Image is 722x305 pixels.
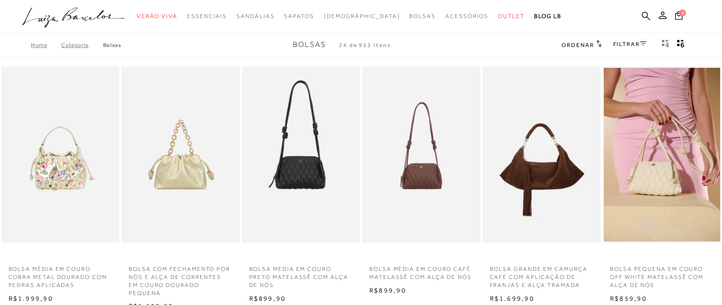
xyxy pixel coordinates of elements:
[137,13,178,19] span: Verão Viva
[324,13,400,19] span: [DEMOGRAPHIC_DATA]
[242,259,360,289] a: BOLSA MÉDIA EM COURO PRETO MATELASSÊ COM ALÇA DE NÓS
[324,8,400,25] a: noSubCategoriesText
[604,68,720,242] a: BOLSA PEQUENA EM COURO OFF WHITE MATELASSÊ COM ALÇA DE NÓS BOLSA PEQUENA EM COURO OFF WHITE MATEL...
[2,68,119,242] a: BOLSA MÉDIA EM COURO COBRA METAL DOURADO COM PEDRAS APLICADAS BOLSA MÉDIA EM COURO COBRA METAL DO...
[659,39,672,51] button: Mostrar 4 produtos por linha
[243,68,359,242] a: BOLSA MÉDIA EM COURO PRETO MATELASSÊ COM ALÇA DE NÓS BOLSA MÉDIA EM COURO PRETO MATELASSÊ COM ALÇ...
[484,68,600,242] a: BOLSA GRANDE EM CAMURÇA CAFÉ COM APLICAÇÃO DE FRANJAS E ALÇA TRAMADA BOLSA GRANDE EM CAMURÇA CAFÉ...
[613,41,647,47] a: FILTRAR
[674,39,687,51] button: gridText6Desc
[409,8,436,25] a: categoryNavScreenReaderText
[562,42,594,48] span: Ordenar
[122,68,239,242] a: BOLSA COM FECHAMENTO POR NÓS E ALÇA DE CORRENTES EM COURO DOURADO PEQUENA BOLSA COM FECHAMENTO PO...
[445,8,488,25] a: categoryNavScreenReaderText
[409,13,436,19] span: Bolsas
[187,13,227,19] span: Essenciais
[445,13,488,19] span: Acessórios
[2,68,119,242] img: BOLSA MÉDIA EM COURO COBRA METAL DOURADO COM PEDRAS APLICADAS
[122,68,239,242] img: BOLSA COM FECHAMENTO POR NÓS E ALÇA DE CORRENTES EM COURO DOURADO PEQUENA
[31,42,61,48] a: Home
[339,42,391,48] span: 24 de 953 itens
[9,295,53,302] span: R$1.999,90
[483,259,601,289] a: BOLSA GRANDE EM CAMURÇA CAFÉ COM APLICAÇÃO DE FRANJAS E ALÇA TRAMADA
[369,287,406,294] span: R$899,90
[362,259,480,281] a: BOLSA MÉDIA EM COURO CAFÉ MATELASSÊ COM ALÇA DE NÓS
[1,259,120,289] a: BOLSA MÉDIA EM COURO COBRA METAL DOURADO COM PEDRAS APLICADAS
[672,10,685,23] button: 0
[243,68,359,242] img: BOLSA MÉDIA EM COURO PRETO MATELASSÊ COM ALÇA DE NÓS
[103,42,122,48] a: Bolsas
[236,13,274,19] span: Sandálias
[236,8,274,25] a: categoryNavScreenReaderText
[490,295,534,302] span: R$1.699,90
[603,259,721,289] a: BOLSA PEQUENA EM COURO OFF WHITE MATELASSÊ COM ALÇA DE NÓS
[610,295,647,302] span: R$859,90
[498,8,525,25] a: categoryNavScreenReaderText
[534,13,562,19] span: BLOG LB
[363,68,479,242] img: BOLSA MÉDIA EM COURO CAFÉ MATELASSÊ COM ALÇA DE NÓS
[484,68,600,242] img: BOLSA GRANDE EM CAMURÇA CAFÉ COM APLICAÇÃO DE FRANJAS E ALÇA TRAMADA
[604,68,720,242] img: BOLSA PEQUENA EM COURO OFF WHITE MATELASSÊ COM ALÇA DE NÓS
[187,8,227,25] a: categoryNavScreenReaderText
[284,8,314,25] a: categoryNavScreenReaderText
[249,295,286,302] span: R$899,90
[363,68,479,242] a: BOLSA MÉDIA EM COURO CAFÉ MATELASSÊ COM ALÇA DE NÓS BOLSA MÉDIA EM COURO CAFÉ MATELASSÊ COM ALÇA ...
[679,9,686,16] span: 0
[284,13,314,19] span: Sapatos
[122,259,240,297] a: BOLSA COM FECHAMENTO POR NÓS E ALÇA DE CORRENTES EM COURO DOURADO PEQUENA
[293,40,326,49] span: Bolsas
[498,13,525,19] span: Outlet
[61,42,103,48] a: Categoria
[534,8,562,25] a: BLOG LB
[137,8,178,25] a: categoryNavScreenReaderText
